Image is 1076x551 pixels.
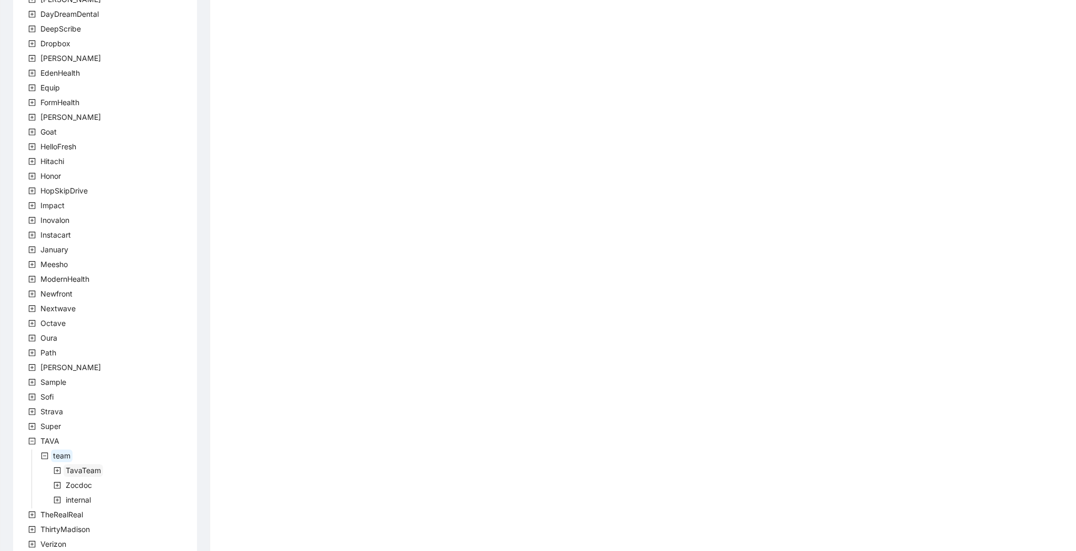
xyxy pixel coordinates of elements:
span: Sample [38,376,68,389]
span: TAVA [38,435,61,447]
span: plus-square [28,172,36,180]
span: plus-square [28,114,36,121]
span: EdenHealth [40,68,80,77]
span: plus-square [28,261,36,268]
span: Instacart [40,230,71,239]
span: Inovalon [40,216,69,225]
span: plus-square [28,320,36,327]
span: Newfront [40,289,73,298]
span: plus-square [28,99,36,106]
span: FormHealth [38,96,81,109]
span: Strava [40,407,63,416]
span: Meesho [38,258,70,271]
span: plus-square [28,143,36,150]
span: plus-square [28,540,36,548]
span: minus-square [28,437,36,445]
span: Verizon [38,538,68,550]
span: plus-square [28,408,36,415]
span: plus-square [28,305,36,312]
span: plus-square [28,246,36,253]
span: Sofi [38,391,56,403]
span: TheRealReal [40,510,83,519]
span: [PERSON_NAME] [40,54,101,63]
span: internal [64,494,93,506]
span: plus-square [28,526,36,533]
span: plus-square [28,158,36,165]
span: plus-square [28,511,36,518]
span: ModernHealth [40,274,89,283]
span: Garner [38,111,103,124]
span: TheRealReal [38,508,85,521]
span: plus-square [54,482,61,489]
span: plus-square [28,11,36,18]
span: internal [66,495,91,504]
span: HopSkipDrive [40,186,88,195]
span: Equip [38,81,62,94]
span: Goat [38,126,59,138]
span: DeepScribe [38,23,83,35]
span: DeepScribe [40,24,81,33]
span: Goat [40,127,57,136]
span: Dropbox [40,39,70,48]
span: Newfront [38,288,75,300]
span: plus-square [28,364,36,371]
span: FormHealth [40,98,79,107]
span: Octave [40,319,66,328]
span: plus-square [28,84,36,91]
span: Equip [40,83,60,92]
span: Honor [40,171,61,180]
span: Oura [38,332,59,344]
span: plus-square [28,69,36,77]
span: Earnest [38,52,103,65]
span: Octave [38,317,68,330]
span: Impact [40,201,65,210]
span: Oura [40,333,57,342]
span: Nextwave [40,304,76,313]
span: plus-square [28,217,36,224]
span: plus-square [28,423,36,430]
span: Meesho [40,260,68,269]
span: team [51,450,73,462]
span: ThirtyMadison [38,523,92,536]
span: plus-square [28,55,36,62]
span: HelloFresh [40,142,76,151]
span: DayDreamDental [40,9,99,18]
span: plus-square [28,25,36,33]
span: plus-square [54,467,61,474]
span: plus-square [28,128,36,136]
span: team [53,451,70,460]
span: [PERSON_NAME] [40,363,101,372]
span: Nextwave [38,302,78,315]
span: plus-square [28,187,36,195]
span: Honor [38,170,63,182]
span: January [38,243,70,256]
span: January [40,245,68,254]
span: Hitachi [40,157,64,166]
span: Path [38,346,58,359]
span: Zocdoc [66,481,92,489]
span: Rothman [38,361,103,374]
span: plus-square [28,40,36,47]
span: Super [38,420,63,433]
span: TAVA [40,436,59,445]
span: Sample [40,377,66,386]
span: Sofi [40,392,54,401]
span: Verizon [40,539,66,548]
span: [PERSON_NAME] [40,113,101,121]
span: TavaTeam [64,464,103,477]
span: DayDreamDental [38,8,101,21]
span: plus-square [28,202,36,209]
span: TavaTeam [66,466,101,475]
span: Instacart [38,229,73,241]
span: EdenHealth [38,67,82,79]
span: plus-square [28,231,36,239]
span: minus-square [41,452,48,460]
span: ThirtyMadison [40,525,90,534]
span: Path [40,348,56,357]
span: plus-square [28,290,36,298]
span: plus-square [28,349,36,356]
span: Super [40,422,61,431]
span: HelloFresh [38,140,78,153]
span: Dropbox [38,37,73,50]
span: plus-square [28,275,36,283]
